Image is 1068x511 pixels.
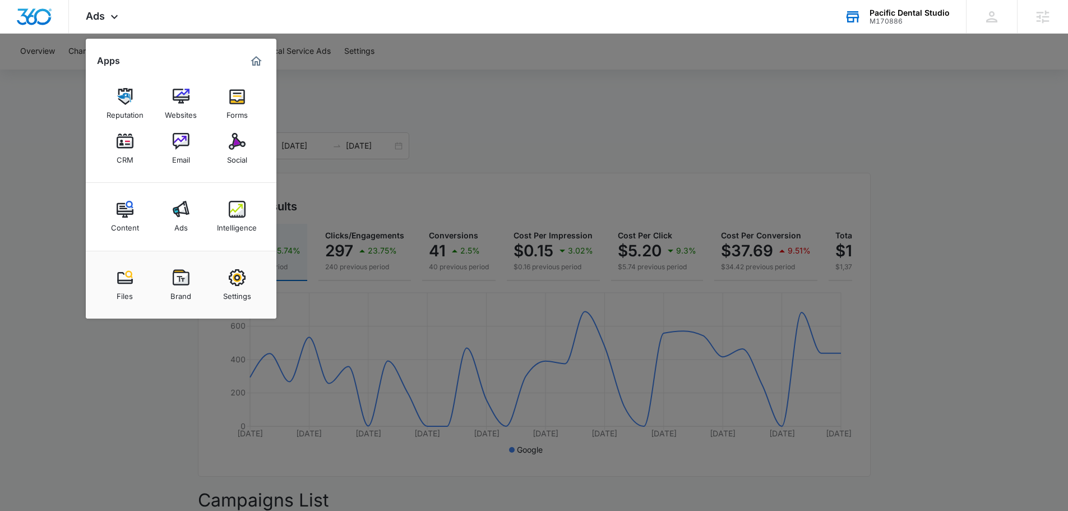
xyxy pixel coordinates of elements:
a: Ads [160,195,202,238]
div: account name [870,8,950,17]
a: CRM [104,127,146,170]
a: Content [104,195,146,238]
a: Intelligence [216,195,258,238]
div: CRM [117,150,133,164]
div: Websites [165,105,197,119]
div: Brand [170,286,191,301]
a: Reputation [104,82,146,125]
a: Files [104,264,146,306]
div: account id [870,17,950,25]
div: Ads [174,218,188,232]
div: Files [117,286,133,301]
div: Intelligence [217,218,257,232]
a: Websites [160,82,202,125]
div: Settings [223,286,251,301]
a: Social [216,127,258,170]
div: Social [227,150,247,164]
a: Brand [160,264,202,306]
a: Email [160,127,202,170]
div: Content [111,218,139,232]
div: Reputation [107,105,144,119]
div: Forms [226,105,248,119]
a: Forms [216,82,258,125]
div: Email [172,150,190,164]
span: Ads [86,10,105,22]
a: Marketing 360® Dashboard [247,52,265,70]
a: Settings [216,264,258,306]
h2: Apps [97,56,120,66]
